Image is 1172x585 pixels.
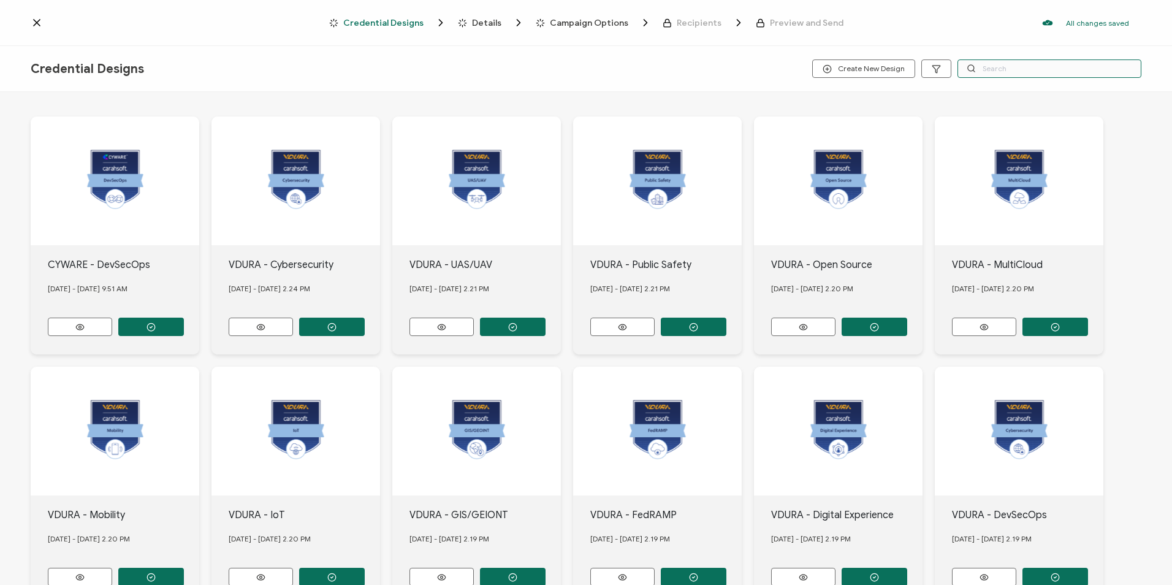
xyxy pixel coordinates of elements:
div: [DATE] - [DATE] 2.19 PM [952,522,1104,556]
div: VDURA - GIS/GEIONT [409,508,561,522]
span: Recipients [677,18,721,28]
div: Breadcrumb [329,17,843,29]
div: VDURA - Cybersecurity [229,258,381,272]
span: Preview and Send [756,18,843,28]
span: Campaign Options [536,17,652,29]
div: [DATE] - [DATE] 2.21 PM [409,272,561,305]
button: Create New Design [812,59,915,78]
span: Details [458,17,525,29]
div: VDURA - DevSecOps [952,508,1104,522]
div: VDURA - UAS/UAV [409,258,561,272]
span: Details [472,18,501,28]
span: Create New Design [823,64,905,74]
div: CYWARE - DevSecOps [48,258,200,272]
div: VDURA - Public Safety [590,258,742,272]
div: [DATE] - [DATE] 2.20 PM [771,272,923,305]
div: VDURA - FedRAMP [590,508,742,522]
span: Preview and Send [770,18,843,28]
span: Credential Designs [343,18,424,28]
span: Campaign Options [550,18,628,28]
div: VDURA - MultiCloud [952,258,1104,272]
div: [DATE] - [DATE] 2.20 PM [952,272,1104,305]
div: [DATE] - [DATE] 9.51 AM [48,272,200,305]
div: [DATE] - [DATE] 2.20 PM [229,522,381,556]
div: [DATE] - [DATE] 2.20 PM [48,522,200,556]
div: [DATE] - [DATE] 2.21 PM [590,272,742,305]
div: VDURA - Mobility [48,508,200,522]
div: [DATE] - [DATE] 2.19 PM [590,522,742,556]
span: Credential Designs [329,17,447,29]
div: VDURA - IoT [229,508,381,522]
p: All changes saved [1066,18,1129,28]
div: VDURA - Open Source [771,258,923,272]
div: [DATE] - [DATE] 2.19 PM [409,522,561,556]
iframe: Chat Widget [1111,526,1172,585]
input: Search [957,59,1141,78]
span: Credential Designs [31,61,144,77]
span: Recipients [663,17,745,29]
div: [DATE] - [DATE] 2.24 PM [229,272,381,305]
div: VDURA - Digital Experience [771,508,923,522]
div: [DATE] - [DATE] 2.19 PM [771,522,923,556]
